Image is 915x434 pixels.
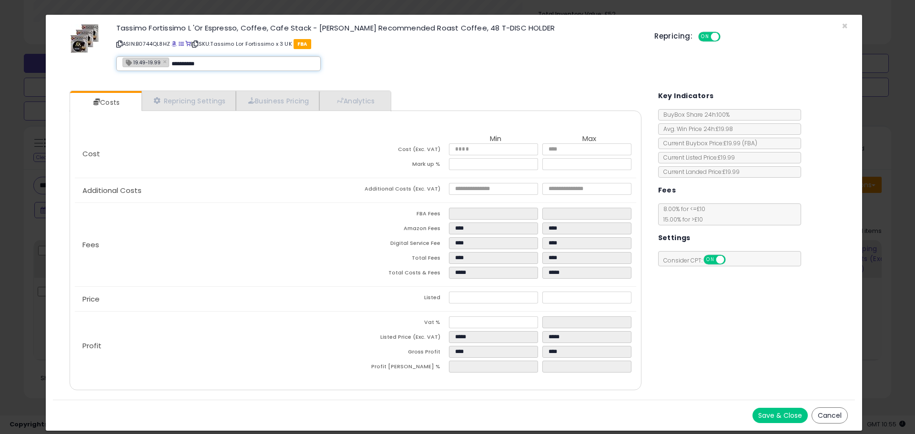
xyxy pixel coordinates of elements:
span: ( FBA ) [742,139,757,147]
td: Amazon Fees [356,222,449,237]
button: Cancel [812,407,848,424]
p: Price [75,295,356,303]
a: All offer listings [179,40,184,48]
p: Fees [75,241,356,249]
h5: Repricing: [654,32,692,40]
span: Consider CPT: [659,256,738,264]
span: FBA [294,39,311,49]
th: Min [449,135,542,143]
span: ON [699,33,711,41]
p: ASIN: B0744QL8HZ | SKU: Tassimo Lor Fortissimo x 3 UK [116,36,640,51]
td: Digital Service Fee [356,237,449,252]
td: Listed [356,292,449,306]
span: ON [704,256,716,264]
td: Vat % [356,316,449,331]
a: × [163,57,169,66]
td: Total Costs & Fees [356,267,449,282]
td: Total Fees [356,252,449,267]
a: Costs [70,93,141,112]
h5: Fees [658,184,676,196]
td: Additional Costs (Exc. VAT) [356,183,449,198]
span: £19.99 [723,139,757,147]
img: 41sZszMnQZL._SL60_.jpg [71,24,99,53]
a: Repricing Settings [142,91,236,111]
span: Avg. Win Price 24h: £19.98 [659,125,733,133]
p: Cost [75,150,356,158]
td: Listed Price (Exc. VAT) [356,331,449,346]
td: Profit [PERSON_NAME] % [356,361,449,375]
a: Business Pricing [236,91,319,111]
h5: Key Indicators [658,90,714,102]
td: Gross Profit [356,346,449,361]
span: Current Landed Price: £19.99 [659,168,740,176]
a: BuyBox page [172,40,177,48]
span: 8.00 % for <= £10 [659,205,705,223]
h3: Tassimo Fortissimo L 'Or Espresso, Coffee, Cafe Stack - [PERSON_NAME] Recommended Roast Coffee, 4... [116,24,640,31]
td: FBA Fees [356,208,449,222]
td: Cost (Exc. VAT) [356,143,449,158]
h5: Settings [658,232,691,244]
span: Current Listed Price: £19.99 [659,153,735,161]
th: Max [542,135,636,143]
p: Additional Costs [75,187,356,194]
span: OFF [724,256,739,264]
button: Save & Close [752,408,808,423]
span: 19.49-19.99 [123,58,161,66]
a: Analytics [319,91,390,111]
p: Profit [75,342,356,350]
span: × [842,19,848,33]
a: Your listing only [185,40,191,48]
span: BuyBox Share 24h: 100% [659,111,730,119]
td: Mark up % [356,158,449,173]
span: Current Buybox Price: [659,139,757,147]
span: 15.00 % for > £10 [659,215,703,223]
span: OFF [719,33,734,41]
